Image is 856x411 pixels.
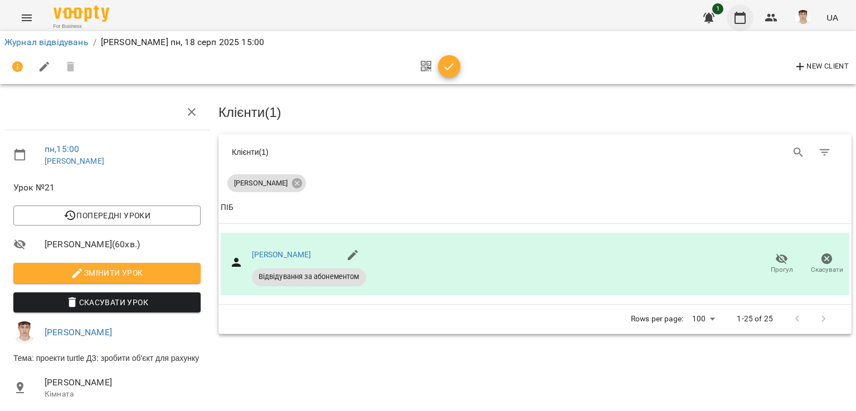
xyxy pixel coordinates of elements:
button: Прогул [759,248,804,280]
nav: breadcrumb [4,36,852,49]
span: Скасувати Урок [22,296,192,309]
img: 8fe045a9c59afd95b04cf3756caf59e6.jpg [795,10,811,26]
span: For Business [53,23,109,30]
span: Урок №21 [13,181,201,194]
div: [PERSON_NAME] [227,174,306,192]
button: Скасувати Урок [13,292,201,312]
h3: Клієнти ( 1 ) [218,105,852,120]
p: 1-25 of 25 [737,314,772,325]
span: [PERSON_NAME] [227,178,294,188]
a: [PERSON_NAME] [252,250,312,259]
span: Відвідування за абонементом [252,272,366,282]
button: Search [785,139,812,166]
span: 1 [712,3,723,14]
button: New Client [791,58,852,76]
button: Фільтр [811,139,838,166]
li: / [93,36,96,49]
p: Rows per page: [631,314,683,325]
a: Журнал відвідувань [4,37,89,47]
div: ПІБ [221,201,234,214]
div: Клієнти ( 1 ) [232,146,527,158]
p: [PERSON_NAME] пн, 18 серп 2025 15:00 [101,36,264,49]
span: Прогул [771,265,793,275]
img: 8fe045a9c59afd95b04cf3756caf59e6.jpg [13,321,36,344]
button: Змінити урок [13,263,201,283]
div: Table Toolbar [218,134,852,170]
span: [PERSON_NAME] [45,376,201,389]
span: New Client [794,60,849,74]
span: ПІБ [221,201,849,214]
div: Sort [221,201,234,214]
div: 100 [688,311,719,327]
button: Menu [13,4,40,31]
button: UA [822,7,843,28]
a: пн , 15:00 [45,144,79,154]
p: Кімната [45,389,201,400]
span: Попередні уроки [22,209,192,222]
span: Змінити урок [22,266,192,280]
a: [PERSON_NAME] [45,156,104,165]
button: Скасувати [804,248,849,280]
button: Попередні уроки [13,205,201,226]
span: [PERSON_NAME] ( 60 хв. ) [45,238,201,251]
a: [PERSON_NAME] [45,327,112,337]
img: Voopty Logo [53,6,109,22]
span: UA [826,12,838,23]
li: Тема: проекти turtle ДЗ: зробити об'єкт для рахунку [4,348,210,368]
span: Скасувати [811,265,843,275]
